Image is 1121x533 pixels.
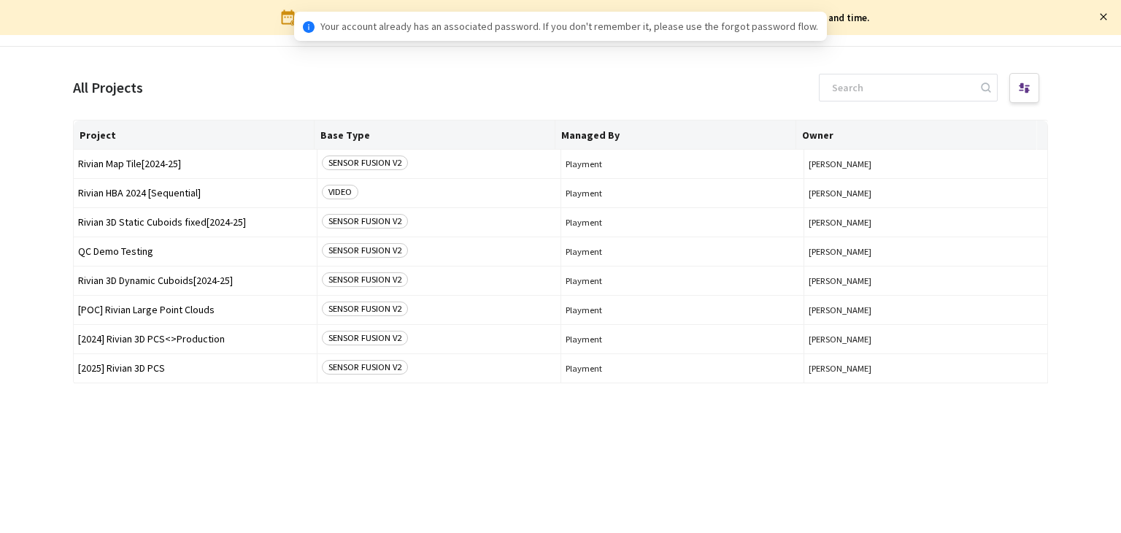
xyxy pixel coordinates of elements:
[566,304,800,315] span: Playment
[78,246,312,257] span: QC Demo Testing
[320,18,818,34] span: Your account already has an associated password. If you don't remember it, please use the forgot ...
[322,302,408,316] span: SENSOR FUSION V2
[566,363,800,374] span: Playment
[78,217,312,228] span: Rivian 3D Static Cuboids fixed[2024-25]
[78,158,312,169] span: Rivian Map Tile[2024-25]
[566,246,800,257] span: Playment
[1099,12,1108,21] span: close
[78,363,312,374] span: [2025] Rivian 3D PCS
[78,334,312,345] span: [2024] Rivian 3D PCS<>Production
[74,120,315,150] th: Project
[322,272,408,287] span: SENSOR FUSION V2
[796,120,1037,150] th: Owner
[73,77,143,99] div: All Projects
[566,158,800,169] span: Playment
[78,188,312,199] span: Rivian HBA 2024 [Sequential]
[809,334,1043,345] button: [PERSON_NAME]
[809,217,1043,228] button: [PERSON_NAME]
[566,217,800,228] span: Playment
[566,334,800,345] span: Playment
[280,9,298,26] img: svg+xml;base64,PHN2ZyB3aWR0aD0iMjQiIGhlaWdodD0iMjQiIHZpZXdCb3g9IjAgMCAyNCAyNCIgZmlsbD0ibm9uZSIgeG...
[322,156,408,170] span: SENSOR FUSION V2
[809,188,1043,199] button: [PERSON_NAME]
[1099,9,1108,25] button: close
[809,363,1043,374] button: [PERSON_NAME]
[78,275,312,286] span: Rivian 3D Dynamic Cuboids[2024-25]
[315,120,555,150] th: Base Type
[322,243,408,258] span: SENSOR FUSION V2
[823,74,979,101] input: Search
[809,158,1043,169] button: [PERSON_NAME]
[303,21,315,33] span: info-circle
[322,331,408,345] span: SENSOR FUSION V2
[322,185,358,199] span: VIDEO
[322,360,408,375] span: SENSOR FUSION V2
[809,246,1043,257] button: [PERSON_NAME]
[809,304,1043,315] button: [PERSON_NAME]
[322,214,408,229] span: SENSOR FUSION V2
[555,120,796,150] th: Managed By
[566,275,800,286] span: Playment
[809,275,1043,286] button: [PERSON_NAME]
[566,188,800,199] span: Playment
[78,304,312,315] span: [POC] Rivian Large Point Clouds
